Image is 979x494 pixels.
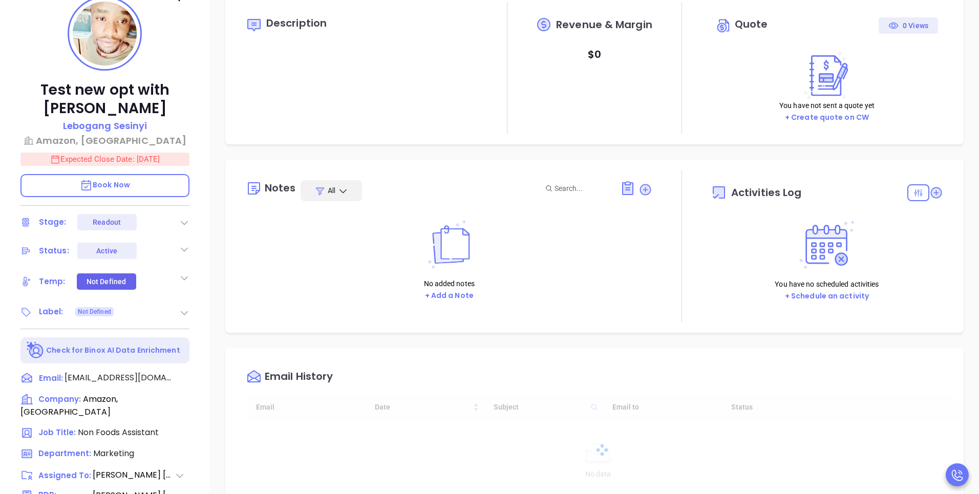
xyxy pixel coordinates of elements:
[65,372,172,384] span: [EMAIL_ADDRESS][DOMAIN_NAME]
[731,187,801,198] span: Activities Log
[39,304,63,319] div: Label:
[785,112,869,122] a: + Create quote on CW
[422,278,477,289] p: No added notes
[87,273,126,290] div: Not Defined
[421,220,477,269] img: Notes
[20,81,189,118] p: Test new opt with [PERSON_NAME]
[39,243,69,259] div: Status:
[63,119,147,134] a: Lebogang Sesinyi
[78,426,159,438] span: Non Foods Assistant
[20,134,189,147] a: Amazon, [GEOGRAPHIC_DATA]
[779,100,875,111] p: You have not sent a quote yet
[20,153,189,166] p: Expected Close Date: [DATE]
[39,372,63,385] span: Email:
[93,447,134,459] span: Marketing
[38,470,92,482] span: Assigned To:
[716,17,732,34] img: Circle dollar
[265,371,333,385] div: Email History
[782,290,872,302] button: + Schedule an activity
[93,214,121,230] div: Readout
[78,306,111,317] span: Not Defined
[39,214,67,230] div: Stage:
[265,183,296,193] div: Notes
[775,278,879,290] p: You have no scheduled activities
[799,51,855,100] img: Create on CWSell
[39,274,66,289] div: Temp:
[93,469,175,481] span: [PERSON_NAME] [PERSON_NAME]
[782,112,872,123] button: + Create quote on CW
[63,119,147,133] p: Lebogang Sesinyi
[328,185,335,196] span: All
[38,394,81,404] span: Company:
[799,221,855,269] img: Activities
[266,16,327,30] span: Description
[80,180,130,190] span: Book Now
[556,19,652,30] span: Revenue & Margin
[422,290,477,302] button: + Add a Note
[555,183,609,194] input: Search...
[588,45,601,63] p: $ 0
[735,17,768,31] span: Quote
[38,448,91,459] span: Department:
[888,17,928,34] div: 0 Views
[27,341,45,359] img: Ai-Enrich-DaqCidB-.svg
[38,427,76,438] span: Job Title:
[46,345,180,356] p: Check for Binox AI Data Enrichment
[73,2,137,66] img: profile-user
[96,243,117,259] div: Active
